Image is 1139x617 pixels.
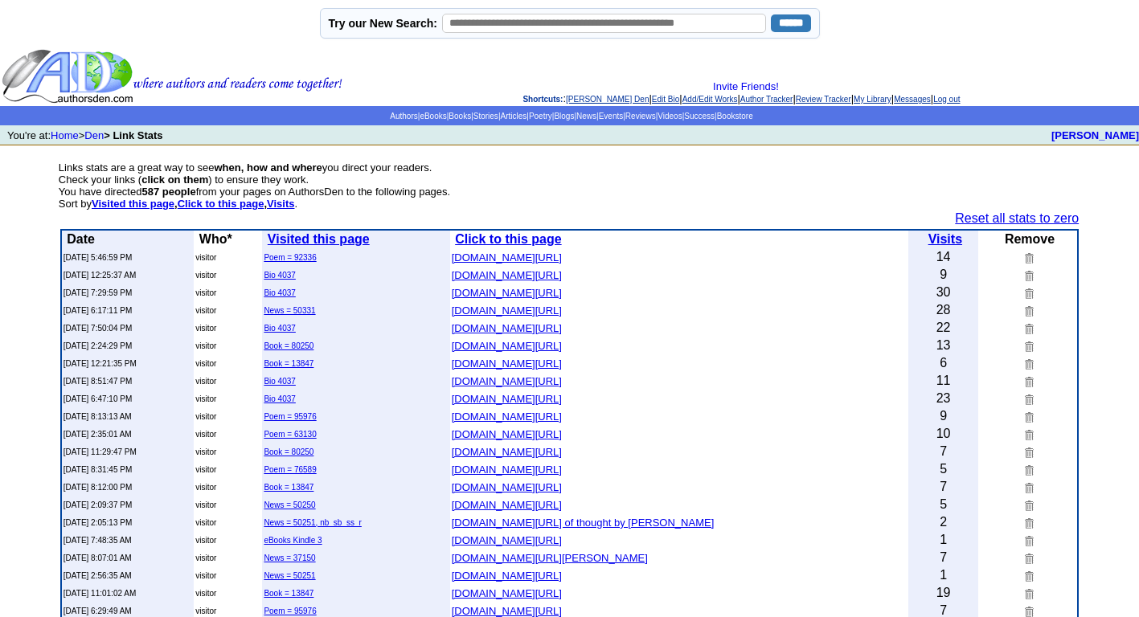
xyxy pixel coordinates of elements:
[452,550,648,564] a: [DOMAIN_NAME][URL][PERSON_NAME]
[908,513,979,531] td: 2
[908,584,979,602] td: 19
[195,394,216,403] font: visitor
[740,95,793,104] a: Author Tracker
[264,324,295,333] a: Bio 4037
[264,341,313,350] a: Book = 80250
[64,394,132,403] font: [DATE] 6:47:10 PM
[329,17,437,30] label: Try our New Search:
[452,321,562,334] a: [DOMAIN_NAME][URL]
[908,531,979,549] td: 1
[928,232,962,246] b: Visits
[452,409,562,423] a: [DOMAIN_NAME][URL]
[420,112,446,121] a: eBooks
[452,268,562,281] a: [DOMAIN_NAME][URL]
[796,95,851,104] a: Review Tracker
[64,377,132,386] font: [DATE] 8:51:47 PM
[195,501,216,509] font: visitor
[908,390,979,407] td: 23
[195,377,216,386] font: visitor
[141,174,208,186] b: click on them
[908,248,979,266] td: 14
[264,536,322,545] a: eBooks Kindle 3
[908,496,979,513] td: 5
[854,95,891,104] a: My Library
[178,198,264,210] a: Click to this page
[1022,446,1034,458] img: Remove this link
[908,372,979,390] td: 11
[195,341,216,350] font: visitor
[452,269,562,281] font: [DOMAIN_NAME][URL]
[1022,358,1034,370] img: Remove this link
[576,112,596,121] a: News
[500,112,526,121] a: Articles
[452,586,562,599] a: [DOMAIN_NAME][URL]
[452,446,562,458] font: [DOMAIN_NAME][URL]
[64,306,132,315] font: [DATE] 6:17:11 PM
[452,570,562,582] font: [DOMAIN_NAME][URL]
[1005,232,1055,246] b: Remove
[452,356,562,370] a: [DOMAIN_NAME][URL]
[908,407,979,425] td: 9
[1022,251,1034,264] img: Remove this link
[2,48,342,104] img: header_logo2.gif
[264,306,315,315] a: News = 50331
[908,354,979,372] td: 6
[908,460,979,478] td: 5
[1022,393,1034,405] img: Remove this link
[267,198,294,210] b: Visits
[955,211,1079,225] a: Reset all stats to zero
[195,288,216,297] font: visitor
[684,112,715,121] a: Success
[264,394,295,403] a: Bio 4037
[452,499,562,511] font: [DOMAIN_NAME][URL]
[452,391,562,405] a: [DOMAIN_NAME][URL]
[195,359,216,368] font: visitor
[908,301,979,319] td: 28
[92,198,178,210] b: ,
[1022,322,1034,334] img: Remove this link
[1051,129,1139,141] b: [PERSON_NAME]
[452,428,562,440] font: [DOMAIN_NAME][URL]
[264,465,316,474] a: Poem = 76589
[178,198,267,210] b: ,
[1022,287,1034,299] img: Remove this link
[452,552,648,564] font: [DOMAIN_NAME][URL][PERSON_NAME]
[64,324,132,333] font: [DATE] 7:50:04 PM
[452,393,562,405] font: [DOMAIN_NAME][URL]
[452,304,562,317] font: [DOMAIN_NAME][URL]
[717,112,753,121] a: Bookstore
[452,374,562,387] a: [DOMAIN_NAME][URL]
[264,447,313,456] a: Book = 80250
[264,483,313,492] a: Book = 13847
[346,80,1137,104] div: : | | | | | | |
[264,607,316,615] a: Poem = 95976
[1022,481,1034,493] img: Remove this link
[64,465,132,474] font: [DATE] 8:31:45 PM
[64,589,136,598] font: [DATE] 11:01:02 AM
[264,288,295,297] a: Bio 4037
[1022,428,1034,440] img: Remove this link
[599,112,624,121] a: Events
[390,112,417,121] a: Authors
[64,518,132,527] font: [DATE] 2:05:13 PM
[195,430,216,439] font: visitor
[452,462,562,476] a: [DOMAIN_NAME][URL]
[566,95,649,104] a: [PERSON_NAME] Den
[452,517,715,529] font: [DOMAIN_NAME][URL] of thought by [PERSON_NAME]
[92,198,174,210] a: Visited this page
[264,518,361,527] a: News = 50251, nb_sb_ss_r
[908,478,979,496] td: 7
[64,430,132,439] font: [DATE] 2:35:01 AM
[195,571,216,580] font: visitor
[449,112,471,121] a: Books
[682,95,738,104] a: Add/Edit Works
[1022,605,1034,617] img: Remove this link
[268,232,370,246] a: Visited this page
[455,232,561,246] a: Click to this page
[195,554,216,562] font: visitor
[104,129,162,141] b: > Link Stats
[1022,499,1034,511] img: Remove this link
[64,607,132,615] font: [DATE] 6:29:49 AM
[64,501,132,509] font: [DATE] 2:09:37 PM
